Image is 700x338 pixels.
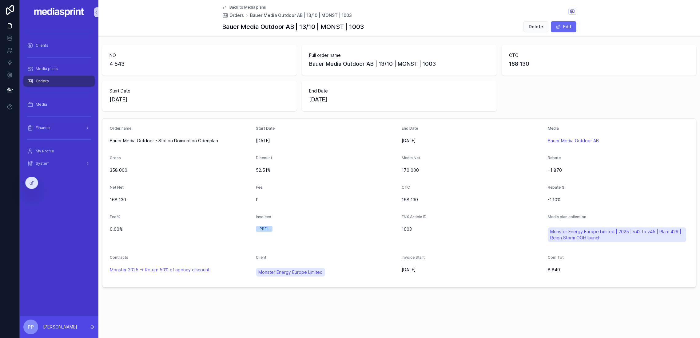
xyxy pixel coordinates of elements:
span: Media [548,126,559,131]
span: Clients [36,43,48,48]
span: Rebate [548,155,561,160]
img: App logo [34,7,85,17]
span: Media plans [36,66,58,71]
span: Invoiced [256,214,271,219]
a: Monster Energy Europe Limited | 2025 | v42 to v45 | Plan: 429 | Reign Storm OOH launch [548,227,686,242]
a: Monster Energy Europe Limited [256,268,325,277]
span: 4 543 [109,60,289,68]
span: System [36,161,50,166]
span: 0.00% [110,226,251,232]
span: Contracts [110,255,128,260]
span: Discount [256,155,272,160]
span: Bauer Media Outdoor AB | 13/10 | MONST | 1003 [309,60,489,68]
span: 170 000 [402,167,543,173]
a: My Profile [23,146,95,157]
span: Monster Energy Europe Limited [258,269,323,275]
a: Back to Media plans [222,5,266,10]
span: Client [256,255,266,260]
span: 168 130 [402,197,543,203]
a: System [23,158,95,169]
span: Fee % [110,214,120,219]
span: [DATE] [402,267,543,273]
a: Bauer Media Outdoor AB | 13/10 | MONST | 1003 [250,12,352,18]
a: Bauer Media Outdoor AB [548,138,599,144]
span: −1 870 [548,167,689,173]
span: Com Tot [548,255,564,260]
span: Order name [110,126,131,131]
a: Finance [23,122,95,133]
span: Start Date [256,126,275,131]
span: Media [36,102,47,107]
a: Media [23,99,95,110]
span: 358 000 [110,167,251,173]
span: Monster Energy Europe Limited | 2025 | v42 to v45 | Plan: 429 | Reign Storm OOH launch [550,229,684,241]
span: Orders [36,79,49,84]
a: Monster 2025 -> Return 50% of agency discount [110,267,209,273]
span: Rebate % [548,185,565,190]
span: Invoice Start [402,255,425,260]
span: Fee [256,185,262,190]
span: [DATE] [309,95,489,104]
button: Delete [523,21,548,32]
span: CTC [402,185,410,190]
p: [PERSON_NAME] [43,324,77,330]
span: Media Net [402,155,420,160]
a: Clients [23,40,95,51]
span: Delete [529,24,543,30]
span: 52.51% [256,167,397,173]
button: Edit [551,21,576,32]
span: 1003 [402,226,543,232]
span: [DATE] [256,138,397,144]
div: scrollable content [20,25,98,177]
span: Full order name [309,52,489,58]
span: 8 840 [548,267,689,273]
span: -1.10% [548,197,689,203]
span: CTC [509,52,689,58]
span: Media plan collection [548,214,586,219]
span: End Date [402,126,418,131]
span: My Profile [36,149,54,154]
span: 168 130 [110,197,251,203]
span: Gross [110,155,121,160]
span: 0 [256,197,397,203]
span: PP [28,323,34,331]
span: End Date [309,88,489,94]
span: Finance [36,125,50,130]
span: Orders [229,12,244,18]
iframe: Spotlight [1,29,12,41]
div: PREL [260,226,269,232]
span: NO [109,52,289,58]
a: Orders [222,12,244,18]
h1: Bauer Media Outdoor AB | 13/10 | MONST | 1003 [222,22,364,31]
span: [DATE] [402,138,543,144]
span: 168 130 [509,60,689,68]
a: Orders [23,76,95,87]
span: [DATE] [109,95,289,104]
span: Start Date [109,88,289,94]
span: Back to Media plans [229,5,266,10]
span: Bauer Media Outdoor - Station Domination Odenplan [110,138,251,144]
span: FNX Article ID [402,214,427,219]
a: Media plans [23,63,95,74]
span: Net Net [110,185,124,190]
